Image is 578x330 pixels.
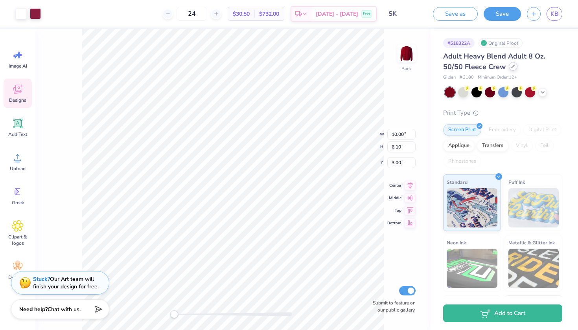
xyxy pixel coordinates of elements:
span: # G180 [460,74,474,81]
span: Free [363,11,370,16]
img: Metallic & Glitter Ink [508,249,559,288]
span: $30.50 [233,10,250,18]
label: Submit to feature on our public gallery. [368,299,416,313]
span: Center [387,182,401,189]
span: Clipart & logos [5,234,31,246]
input: Untitled Design [383,6,421,22]
span: Standard [447,178,468,186]
span: Decorate [8,274,27,280]
span: Image AI [9,63,27,69]
button: Save [484,7,521,21]
img: Neon Ink [447,249,497,288]
span: [DATE] - [DATE] [316,10,358,18]
strong: Need help? [19,306,48,313]
span: Add Text [8,131,27,137]
span: Puff Ink [508,178,525,186]
a: KB [547,7,562,21]
strong: Stuck? [33,275,50,283]
span: Adult Heavy Blend Adult 8 Oz. 50/50 Fleece Crew [443,51,545,71]
img: Puff Ink [508,188,559,227]
span: Middle [387,195,401,201]
div: Transfers [477,140,508,152]
span: Upload [10,165,26,172]
div: Applique [443,140,475,152]
span: Designs [9,97,26,103]
span: Metallic & Glitter Ink [508,238,555,247]
span: Bottom [387,220,401,226]
div: Digital Print [523,124,561,136]
input: – – [177,7,207,21]
div: Accessibility label [170,310,178,318]
button: Save as [433,7,478,21]
span: KB [550,9,558,18]
div: Rhinestones [443,156,481,167]
span: Greek [12,200,24,206]
img: Back [399,46,414,61]
span: Gildan [443,74,456,81]
div: Original Proof [479,38,523,48]
button: Add to Cart [443,304,562,322]
span: Minimum Order: 12 + [478,74,517,81]
div: Embroidery [484,124,521,136]
div: Screen Print [443,124,481,136]
span: $732.00 [259,10,279,18]
div: Back [401,65,412,72]
div: Foil [535,140,554,152]
div: Print Type [443,108,562,117]
span: Top [387,207,401,214]
div: # 518322A [443,38,475,48]
div: Vinyl [511,140,533,152]
div: Our Art team will finish your design for free. [33,275,99,290]
span: Neon Ink [447,238,466,247]
span: Chat with us. [48,306,81,313]
img: Standard [447,188,497,227]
